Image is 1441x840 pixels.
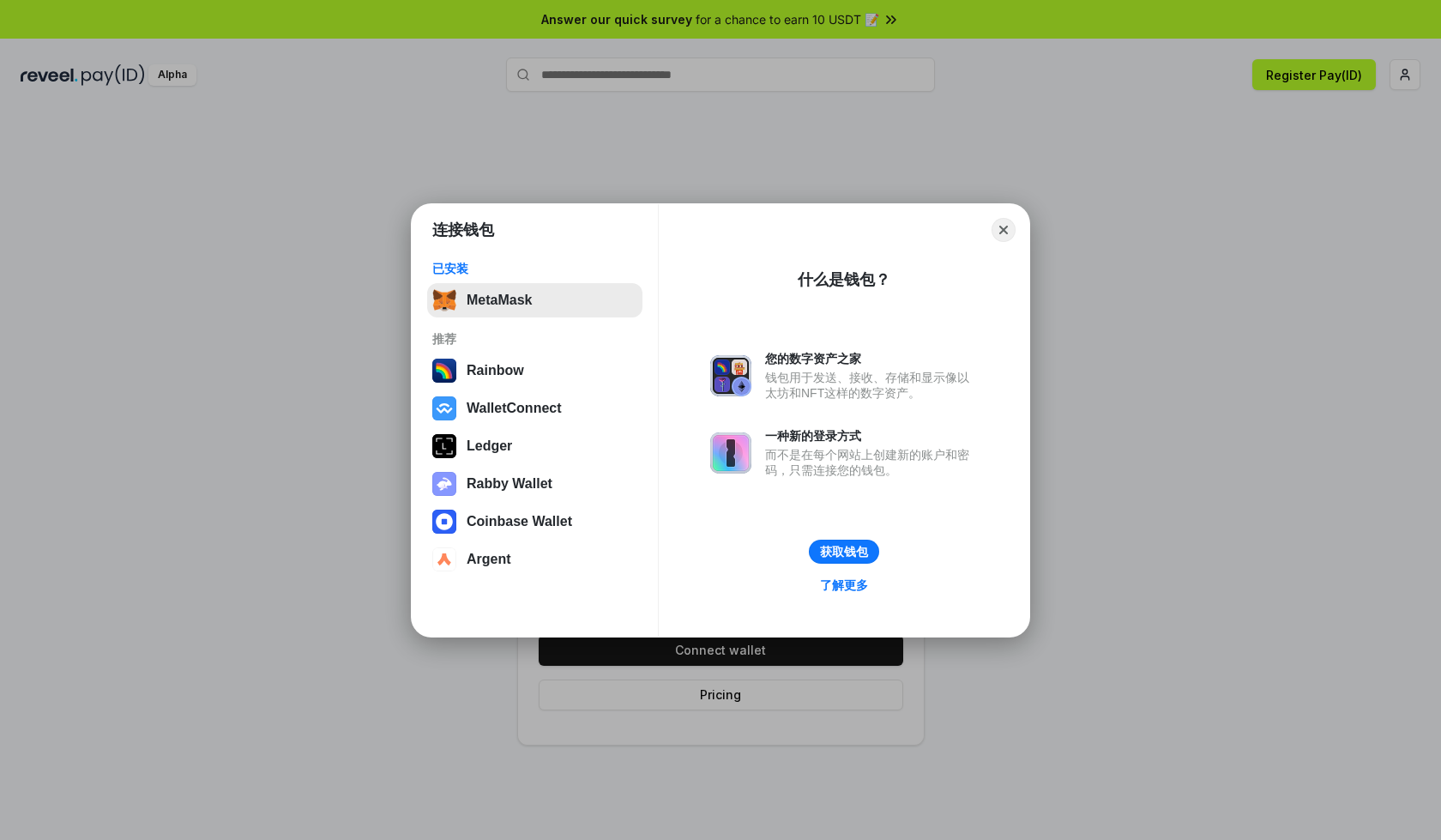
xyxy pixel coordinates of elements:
[467,476,552,492] div: Rabby Wallet
[432,288,456,312] img: svg+xml,%3Csvg%20fill%3D%22none%22%20height%3D%2233%22%20viewBox%3D%220%200%2035%2033%22%20width%...
[432,547,456,571] img: svg+xml,%3Csvg%20width%3D%2228%22%20height%3D%2228%22%20viewBox%3D%220%200%2028%2028%22%20fill%3D...
[432,396,456,420] img: svg+xml,%3Csvg%20width%3D%2228%22%20height%3D%2228%22%20viewBox%3D%220%200%2028%2028%22%20fill%3D...
[467,438,512,454] div: Ledger
[467,401,562,416] div: WalletConnect
[427,505,642,539] button: Coinbase Wallet
[432,434,456,458] img: svg+xml,%3Csvg%20xmlns%3D%22http%3A%2F%2Fwww.w3.org%2F2000%2Fsvg%22%20width%3D%2228%22%20height%3...
[467,363,524,378] div: Rainbow
[467,514,572,529] div: Coinbase Wallet
[765,370,978,401] div: 钱包用于发送、接收、存储和显示像以太坊和NFT这样的数字资产。
[432,359,456,383] img: svg+xml,%3Csvg%20width%3D%22120%22%20height%3D%22120%22%20viewBox%3D%220%200%20120%20120%22%20fil...
[427,283,642,317] button: MetaMask
[820,577,868,593] div: 了解更多
[820,544,868,559] div: 获取钱包
[427,467,642,501] button: Rabby Wallet
[765,428,978,444] div: 一种新的登录方式
[427,354,642,388] button: Rainbow
[798,269,890,290] div: 什么是钱包？
[809,540,879,564] button: 获取钱包
[432,510,456,534] img: svg+xml,%3Csvg%20width%3D%2228%22%20height%3D%2228%22%20viewBox%3D%220%200%2028%2028%22%20fill%3D...
[765,447,978,478] div: 而不是在每个网站上创建新的账户和密码，只需连接您的钱包。
[467,293,532,308] div: MetaMask
[427,391,642,426] button: WalletConnect
[432,261,637,276] div: 已安装
[467,552,511,567] div: Argent
[432,220,494,240] h1: 连接钱包
[427,429,642,463] button: Ledger
[427,542,642,577] button: Argent
[765,351,978,366] div: 您的数字资产之家
[432,472,456,496] img: svg+xml,%3Csvg%20xmlns%3D%22http%3A%2F%2Fwww.w3.org%2F2000%2Fsvg%22%20fill%3D%22none%22%20viewBox...
[432,331,637,347] div: 推荐
[810,574,878,596] a: 了解更多
[710,432,751,474] img: svg+xml,%3Csvg%20xmlns%3D%22http%3A%2F%2Fwww.w3.org%2F2000%2Fsvg%22%20fill%3D%22none%22%20viewBox...
[710,355,751,396] img: svg+xml,%3Csvg%20xmlns%3D%22http%3A%2F%2Fwww.w3.org%2F2000%2Fsvg%22%20fill%3D%22none%22%20viewBox...
[992,218,1016,242] button: Close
